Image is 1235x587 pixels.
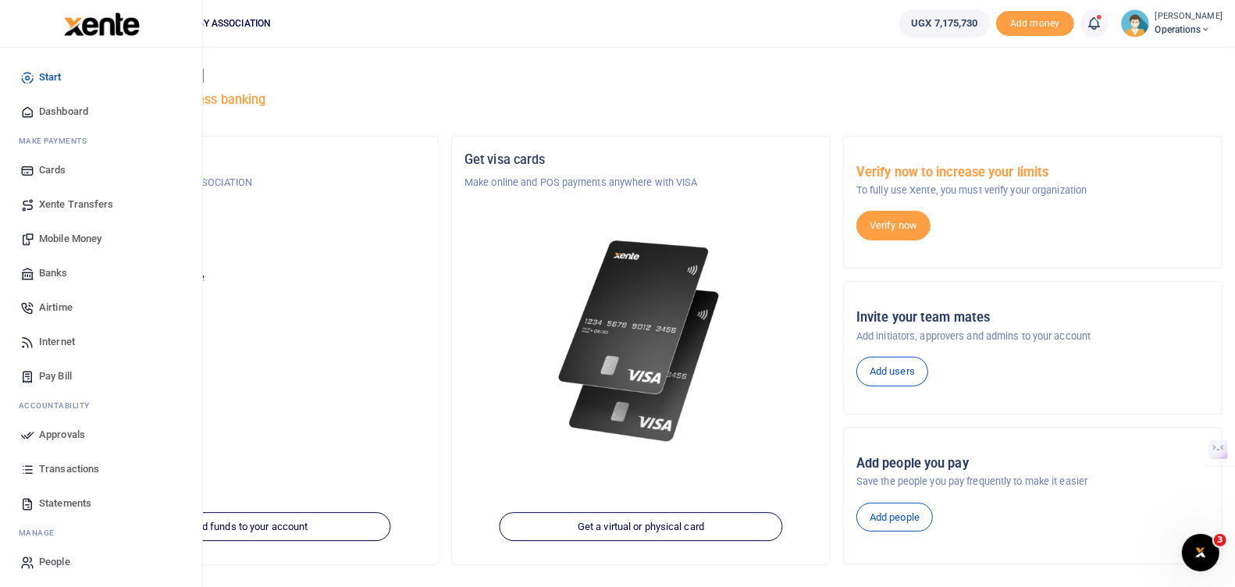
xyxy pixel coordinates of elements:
[996,11,1074,37] li: Toup your wallet
[1155,10,1223,23] small: [PERSON_NAME]
[856,183,1209,198] p: To fully use Xente, you must verify your organization
[12,290,190,325] a: Airtime
[1182,534,1219,571] iframe: Intercom live chat
[39,427,85,443] span: Approvals
[996,11,1074,37] span: Add money
[911,16,977,31] span: UGX 7,175,730
[12,325,190,359] a: Internet
[856,503,933,532] a: Add people
[39,461,99,477] span: Transactions
[39,69,62,85] span: Start
[73,175,425,190] p: UGANDA SOLAR ENERGY ASSOCIATION
[64,12,140,36] img: logo-large
[73,236,425,251] p: Operations
[1214,534,1226,546] span: 3
[73,270,425,286] p: Your current account balance
[27,135,87,147] span: ake Payments
[12,60,190,94] a: Start
[856,474,1209,489] p: Save the people you pay frequently to make it easier
[30,400,90,411] span: countability
[108,512,391,542] a: Add funds to your account
[59,67,1223,84] h4: Hello [PERSON_NAME]
[39,300,73,315] span: Airtime
[39,334,75,350] span: Internet
[12,256,190,290] a: Banks
[856,310,1209,326] h5: Invite your team mates
[12,452,190,486] a: Transactions
[39,162,66,178] span: Cards
[12,418,190,452] a: Approvals
[27,527,55,539] span: anage
[553,228,729,455] img: xente-_physical_cards.png
[856,211,931,240] a: Verify now
[12,545,190,579] a: People
[62,17,140,29] a: logo-small logo-large logo-large
[856,456,1209,471] h5: Add people you pay
[12,153,190,187] a: Cards
[12,486,190,521] a: Statements
[12,129,190,153] li: M
[73,212,425,228] h5: Account
[12,393,190,418] li: Ac
[12,521,190,545] li: M
[1155,23,1223,37] span: Operations
[73,152,425,168] h5: Organization
[73,290,425,305] h5: UGX 7,175,730
[856,329,1209,344] p: Add initiators, approvers and admins to your account
[59,92,1223,108] h5: Welcome to better business banking
[12,94,190,129] a: Dashboard
[12,359,190,393] a: Pay Bill
[856,165,1209,180] h5: Verify now to increase your limits
[39,231,101,247] span: Mobile Money
[1121,9,1223,37] a: profile-user [PERSON_NAME] Operations
[12,222,190,256] a: Mobile Money
[856,357,928,386] a: Add users
[39,368,72,384] span: Pay Bill
[893,9,995,37] li: Wallet ballance
[39,496,91,511] span: Statements
[39,265,68,281] span: Banks
[39,104,88,119] span: Dashboard
[500,512,783,542] a: Get a virtual or physical card
[39,554,70,570] span: People
[464,152,817,168] h5: Get visa cards
[39,197,114,212] span: Xente Transfers
[1121,9,1149,37] img: profile-user
[12,187,190,222] a: Xente Transfers
[996,16,1074,28] a: Add money
[899,9,989,37] a: UGX 7,175,730
[464,175,817,190] p: Make online and POS payments anywhere with VISA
